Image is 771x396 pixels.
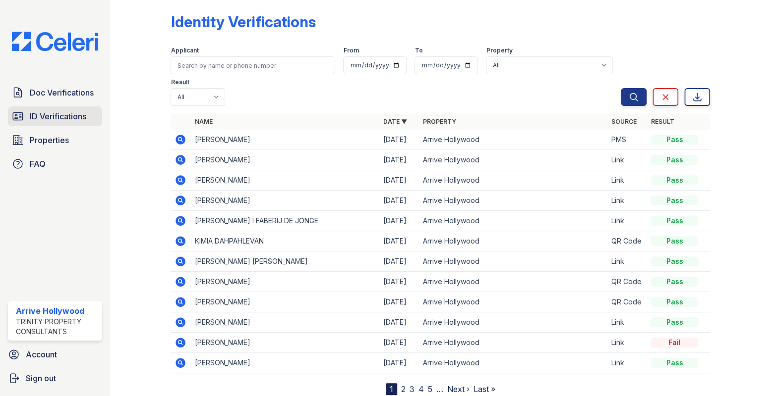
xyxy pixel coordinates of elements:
input: Search by name or phone number [171,56,335,74]
td: Link [607,353,647,373]
td: [DATE] [379,292,418,312]
td: [PERSON_NAME] [190,191,379,211]
td: Arrive Hollywood [418,353,607,373]
td: [DATE] [379,211,418,231]
td: QR Code [607,272,647,292]
div: Pass [651,155,698,165]
td: Arrive Hollywood [418,170,607,191]
td: Link [607,312,647,333]
td: [PERSON_NAME] [190,130,379,150]
div: Fail [651,338,698,347]
td: [PERSON_NAME] I FABERIJ DE JONGE [190,211,379,231]
td: [PERSON_NAME] [190,292,379,312]
div: 1 [386,383,397,395]
a: FAQ [8,154,102,174]
td: Link [607,211,647,231]
div: Pass [651,216,698,226]
span: Account [26,348,57,360]
td: Link [607,150,647,170]
a: 5 [428,384,432,394]
td: Arrive Hollywood [418,272,607,292]
span: Properties [30,134,69,146]
td: Arrive Hollywood [418,333,607,353]
td: [DATE] [379,191,418,211]
a: 4 [418,384,424,394]
span: FAQ [30,158,46,170]
a: 3 [410,384,415,394]
div: Pass [651,297,698,307]
td: Link [607,333,647,353]
td: Arrive Hollywood [418,292,607,312]
td: KIMIA DAHPAHLEVAN [190,231,379,251]
td: Link [607,251,647,272]
td: [DATE] [379,312,418,333]
a: ID Verifications [8,106,102,126]
td: [PERSON_NAME] [190,353,379,373]
td: [DATE] [379,130,418,150]
td: QR Code [607,292,647,312]
span: … [436,383,443,395]
a: Source [611,118,636,125]
a: Name [194,118,212,125]
div: Pass [651,196,698,205]
a: 2 [401,384,406,394]
div: Pass [651,277,698,287]
td: [PERSON_NAME] [190,150,379,170]
div: Pass [651,256,698,266]
td: QR Code [607,231,647,251]
td: Arrive Hollywood [418,211,607,231]
td: Arrive Hollywood [418,251,607,272]
td: Arrive Hollywood [418,231,607,251]
a: Doc Verifications [8,83,102,102]
div: Arrive Hollywood [16,305,98,317]
a: Last » [474,384,495,394]
td: [DATE] [379,333,418,353]
td: PMS [607,130,647,150]
td: Arrive Hollywood [418,312,607,333]
td: [PERSON_NAME] [190,312,379,333]
td: [DATE] [379,231,418,251]
td: [DATE] [379,150,418,170]
label: Result [171,78,189,86]
label: To [415,47,422,54]
td: [DATE] [379,251,418,272]
div: Trinity Property Consultants [16,317,98,337]
td: Arrive Hollywood [418,150,607,170]
td: Link [607,170,647,191]
a: Property [422,118,456,125]
td: [PERSON_NAME] [190,272,379,292]
span: ID Verifications [30,110,86,122]
td: [PERSON_NAME] [PERSON_NAME] [190,251,379,272]
a: Properties [8,130,102,150]
a: Sign out [4,368,106,388]
div: Pass [651,175,698,185]
label: From [343,47,358,54]
td: Link [607,191,647,211]
div: Pass [651,317,698,327]
span: Sign out [26,372,56,384]
div: Identity Verifications [171,13,315,31]
div: Pass [651,358,698,368]
td: Arrive Hollywood [418,130,607,150]
div: Pass [651,135,698,145]
td: [DATE] [379,170,418,191]
span: Doc Verifications [30,87,94,99]
label: Applicant [171,47,198,54]
a: Result [651,118,674,125]
a: Next › [447,384,470,394]
td: Arrive Hollywood [418,191,607,211]
td: [DATE] [379,272,418,292]
img: CE_Logo_Blue-a8612792a0a2168367f1c8372b55b34899dd931a85d93a1a3d3e32e68fde9ad4.png [4,32,106,51]
a: Date ▼ [383,118,407,125]
td: [DATE] [379,353,418,373]
td: [PERSON_NAME] [190,333,379,353]
a: Account [4,345,106,364]
div: Pass [651,236,698,246]
td: [PERSON_NAME] [190,170,379,191]
label: Property [486,47,512,54]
